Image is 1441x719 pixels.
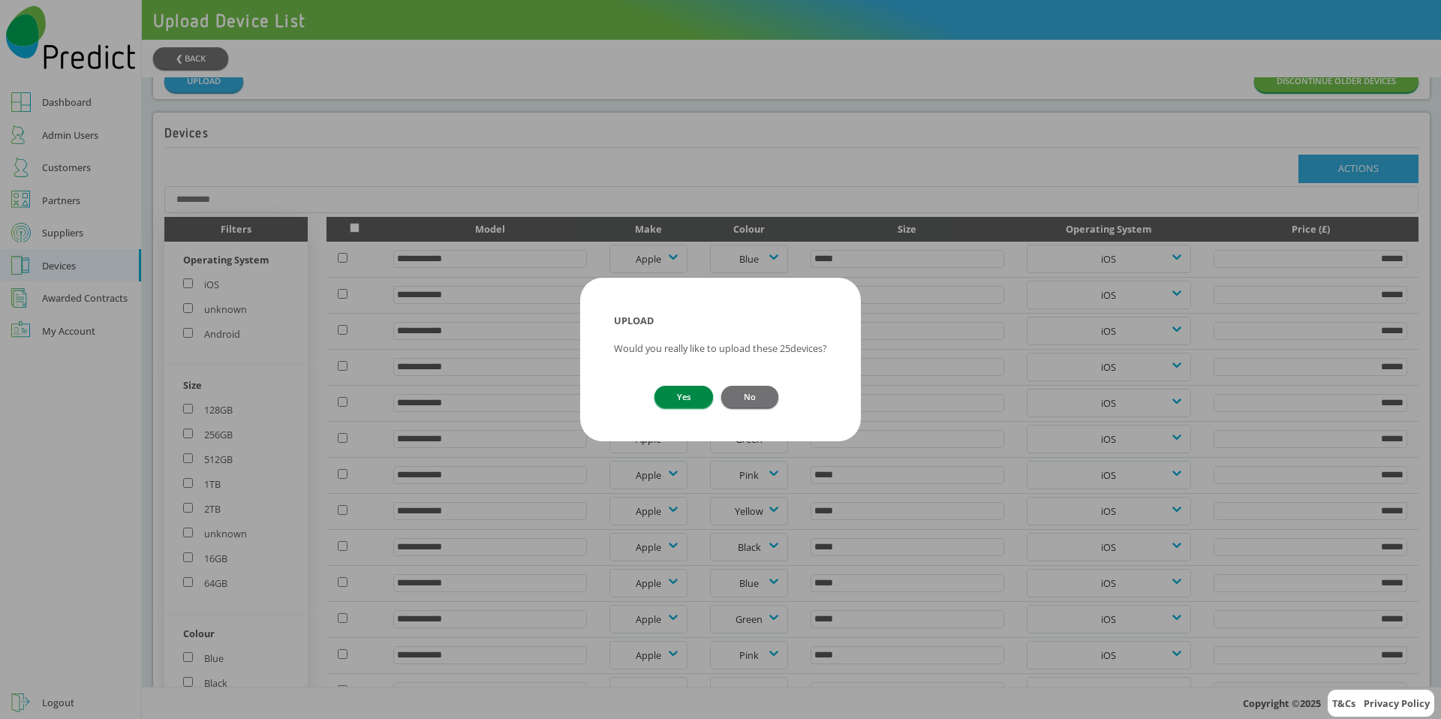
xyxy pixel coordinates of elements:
[654,386,713,408] button: Yes
[614,339,827,357] p: Would you really like to upload these 25 devices?
[614,311,827,329] h2: UPLOAD
[721,386,778,408] button: No
[1364,696,1430,710] a: Privacy Policy
[1332,696,1355,710] a: T&Cs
